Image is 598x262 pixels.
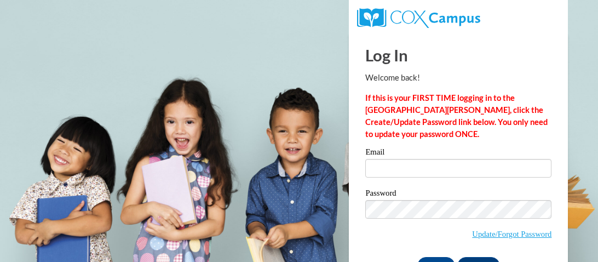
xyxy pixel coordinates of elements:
p: Welcome back! [365,72,551,84]
strong: If this is your FIRST TIME logging in to the [GEOGRAPHIC_DATA][PERSON_NAME], click the Create/Upd... [365,93,548,139]
img: COX Campus [357,8,480,28]
h1: Log In [365,44,551,66]
label: Password [365,189,551,200]
label: Email [365,148,551,159]
a: Update/Forgot Password [472,230,551,238]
